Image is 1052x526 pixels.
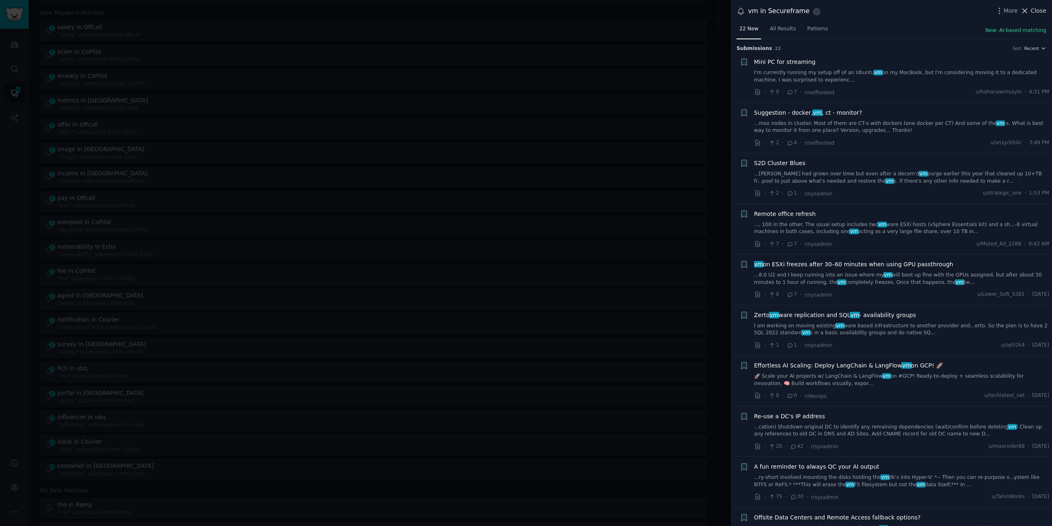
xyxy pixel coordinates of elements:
[1025,190,1026,197] span: ·
[1028,443,1029,450] span: ·
[787,88,797,96] span: 7
[754,120,1050,134] a: ...mox nodes in cluster. Most of them are CT-s with dockers (one docker per CT) And some of thevm...
[769,88,779,96] span: 0
[805,140,834,146] span: r/selfhosted
[754,210,816,218] a: Remote office refresh
[995,7,1018,15] button: More
[976,240,1021,248] span: u/Muted_Ad_2288
[976,88,1022,96] span: u/hahanawmsayin
[812,109,823,116] span: vm
[983,190,1022,197] span: u/strategic_one
[800,392,802,400] span: ·
[754,373,1050,387] a: 🚀 Scale your AI projects w/ LangChain & LangFlowvmon #GCP! Ready-to-deploy + seamless scalability...
[805,23,831,39] a: Patterns
[790,443,803,450] span: 42
[769,312,779,318] span: vm
[1004,7,1018,15] span: More
[790,493,803,501] span: 30
[775,46,781,51] span: 22
[764,88,766,97] span: ·
[1032,342,1049,349] span: [DATE]
[1032,392,1049,399] span: [DATE]
[1025,88,1026,96] span: ·
[1025,139,1026,147] span: ·
[996,120,1005,126] span: vm
[785,493,787,501] span: ·
[919,171,928,177] span: vm
[1013,45,1022,51] div: Sort
[885,178,894,184] span: vm
[811,494,839,500] span: r/sysadmin
[782,189,784,198] span: ·
[1028,493,1029,501] span: ·
[883,272,893,278] span: vm
[754,58,816,66] a: Mini PC for streaming
[754,412,825,421] a: Re-use a DC's IP address
[977,291,1025,298] span: u/Lower_Soft_5381
[1024,45,1046,51] button: Recent
[769,240,779,248] span: 7
[955,279,964,285] span: vm
[764,392,766,400] span: ·
[785,442,787,451] span: ·
[782,290,784,299] span: ·
[787,139,797,147] span: 4
[754,474,1050,488] a: ...ry-short involved mounting the disks holding thevmdk's into Hyper-V: *-- Then you can re-purpo...
[754,69,1050,84] a: I'm currently running my setup off of an Ubuntuvmon my MacBook, but I'm considering moving it to ...
[1029,139,1049,147] span: 3:49 PM
[1032,443,1049,450] span: [DATE]
[1029,240,1049,248] span: 9:43 AM
[770,25,796,33] span: All Results
[901,362,911,369] span: vm
[1031,7,1046,15] span: Close
[837,279,846,285] span: vm
[769,443,782,450] span: 20
[754,361,943,370] span: Effortless AI Scaling: Deploy LangChain & LangFlow on GCP! 🚀
[805,342,832,348] span: r/sysadmin
[782,138,784,147] span: ·
[835,323,845,329] span: vm
[1032,493,1049,501] span: [DATE]
[1024,240,1026,248] span: ·
[748,6,809,16] div: vm in Secureframe
[769,493,782,501] span: 75
[873,70,883,75] span: vm
[754,109,862,117] span: Suggestion - docker, , ct - monitor?
[782,392,784,400] span: ·
[1028,291,1029,298] span: ·
[739,25,758,33] span: 22 New
[1028,392,1029,399] span: ·
[1024,45,1039,51] span: Recent
[916,482,926,487] span: vm
[769,139,779,147] span: 2
[880,474,890,480] span: vm
[754,311,916,320] a: Zertovmware replication and SQLvm- availability groups
[800,88,802,97] span: ·
[1029,190,1049,197] span: 1:53 PM
[1007,424,1017,430] span: vm
[782,88,784,97] span: ·
[850,312,860,318] span: vm
[769,342,779,349] span: 1
[1001,342,1025,349] span: u/opti2k4
[787,342,797,349] span: 1
[754,513,921,522] a: Offsite Data Centers and Remote Access fallback options?
[737,23,761,39] a: 22 New
[754,463,880,471] a: A fun reminder to always QC your AI output
[800,341,802,349] span: ·
[754,260,953,269] span: on ESXi freezes after 30–60 minutes when using GPU passthrough
[782,341,784,349] span: ·
[764,493,766,501] span: ·
[754,159,805,168] span: S2D Cluster Blues
[985,27,1046,34] button: New: AI-based matching
[769,291,779,298] span: 0
[800,290,802,299] span: ·
[754,311,916,320] span: Zerto ware replication and SQL - availability groups
[811,444,839,449] span: r/sysadmin
[764,240,766,248] span: ·
[754,322,1050,337] a: I am working on moving existingvmware based infrastructure to another provider and...erto. So the...
[984,392,1025,399] span: u/techlatest_net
